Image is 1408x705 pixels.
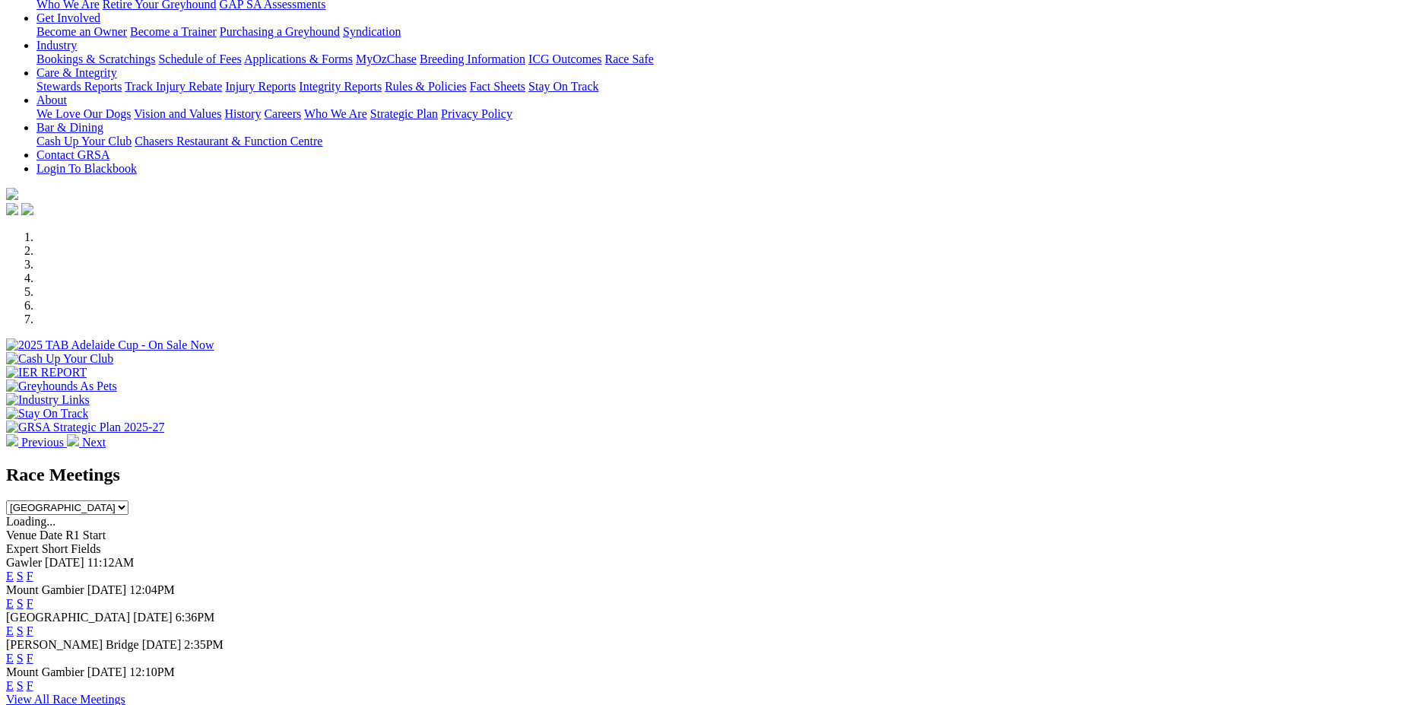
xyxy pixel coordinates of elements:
[125,80,222,93] a: Track Injury Rebate
[158,52,241,65] a: Schedule of Fees
[17,597,24,610] a: S
[45,556,84,569] span: [DATE]
[6,465,1402,485] h2: Race Meetings
[17,679,24,692] a: S
[36,80,122,93] a: Stewards Reports
[441,107,512,120] a: Privacy Policy
[17,652,24,665] a: S
[27,679,33,692] a: F
[82,436,106,449] span: Next
[87,556,135,569] span: 11:12AM
[6,542,39,555] span: Expert
[304,107,367,120] a: Who We Are
[27,624,33,637] a: F
[42,542,68,555] span: Short
[528,52,601,65] a: ICG Outcomes
[176,611,215,624] span: 6:36PM
[134,107,221,120] a: Vision and Values
[225,80,296,93] a: Injury Reports
[343,25,401,38] a: Syndication
[604,52,653,65] a: Race Safe
[17,624,24,637] a: S
[264,107,301,120] a: Careers
[6,611,130,624] span: [GEOGRAPHIC_DATA]
[21,203,33,215] img: twitter.svg
[6,338,214,352] img: 2025 TAB Adelaide Cup - On Sale Now
[184,638,224,651] span: 2:35PM
[6,366,87,379] img: IER REPORT
[36,107,1402,121] div: About
[36,121,103,134] a: Bar & Dining
[224,107,261,120] a: History
[87,665,127,678] span: [DATE]
[6,597,14,610] a: E
[528,80,598,93] a: Stay On Track
[36,39,77,52] a: Industry
[133,611,173,624] span: [DATE]
[6,188,18,200] img: logo-grsa-white.png
[129,665,175,678] span: 12:10PM
[356,52,417,65] a: MyOzChase
[36,80,1402,94] div: Care & Integrity
[6,379,117,393] img: Greyhounds As Pets
[87,583,127,596] span: [DATE]
[36,25,127,38] a: Become an Owner
[6,515,55,528] span: Loading...
[6,421,164,434] img: GRSA Strategic Plan 2025-27
[244,52,353,65] a: Applications & Forms
[6,570,14,583] a: E
[67,436,106,449] a: Next
[36,162,137,175] a: Login To Blackbook
[220,25,340,38] a: Purchasing a Greyhound
[36,148,109,161] a: Contact GRSA
[142,638,182,651] span: [DATE]
[6,436,67,449] a: Previous
[21,436,64,449] span: Previous
[27,597,33,610] a: F
[6,529,36,541] span: Venue
[36,52,155,65] a: Bookings & Scratchings
[6,203,18,215] img: facebook.svg
[129,583,175,596] span: 12:04PM
[40,529,62,541] span: Date
[135,135,322,148] a: Chasers Restaurant & Function Centre
[65,529,106,541] span: R1 Start
[27,652,33,665] a: F
[36,94,67,106] a: About
[6,665,84,678] span: Mount Gambier
[36,11,100,24] a: Get Involved
[470,80,525,93] a: Fact Sheets
[67,434,79,446] img: chevron-right-pager-white.svg
[6,638,139,651] span: [PERSON_NAME] Bridge
[17,570,24,583] a: S
[130,25,217,38] a: Become a Trainer
[36,135,132,148] a: Cash Up Your Club
[36,135,1402,148] div: Bar & Dining
[36,66,117,79] a: Care & Integrity
[6,393,90,407] img: Industry Links
[36,25,1402,39] div: Get Involved
[6,652,14,665] a: E
[71,542,100,555] span: Fields
[6,352,113,366] img: Cash Up Your Club
[6,434,18,446] img: chevron-left-pager-white.svg
[6,407,88,421] img: Stay On Track
[6,556,42,569] span: Gawler
[27,570,33,583] a: F
[6,624,14,637] a: E
[420,52,525,65] a: Breeding Information
[36,107,131,120] a: We Love Our Dogs
[36,52,1402,66] div: Industry
[385,80,467,93] a: Rules & Policies
[6,679,14,692] a: E
[299,80,382,93] a: Integrity Reports
[370,107,438,120] a: Strategic Plan
[6,583,84,596] span: Mount Gambier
